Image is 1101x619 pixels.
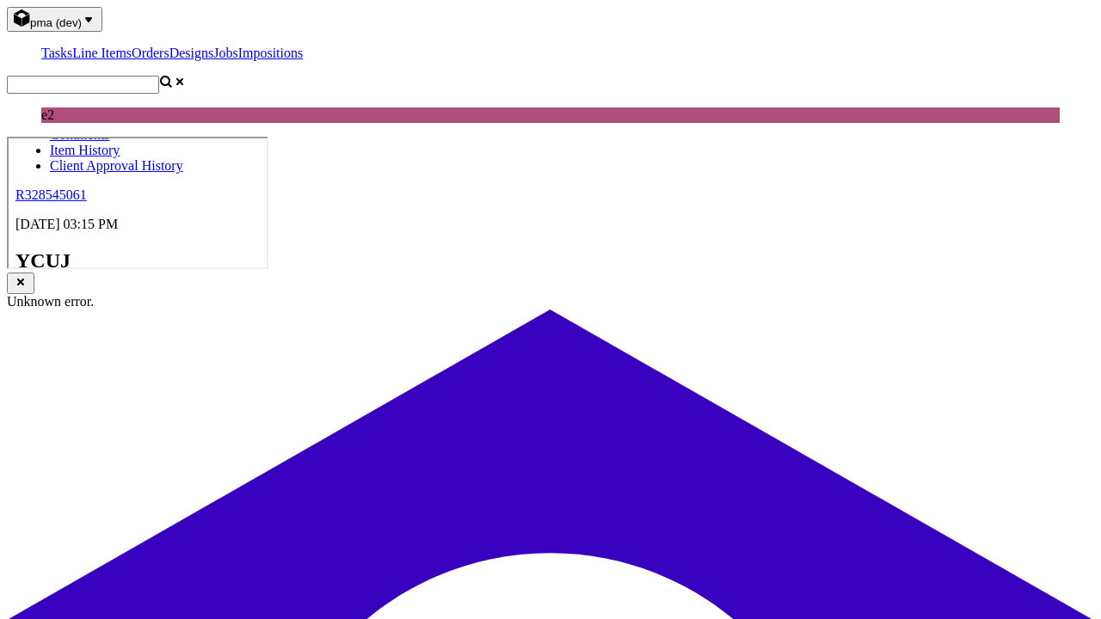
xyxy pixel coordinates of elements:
[7,111,62,133] span: YCUJ
[7,49,251,64] a: R328545061
[41,20,175,34] a: Client Approval History
[213,46,237,60] a: Jobs
[7,78,52,93] span: [DATE]
[7,7,102,32] button: pma (dev)
[238,46,304,60] a: Impositions
[41,46,72,60] a: Tasks
[41,4,111,19] a: Item History
[132,46,169,60] a: Orders
[41,107,1060,123] figcaption: e2
[30,16,82,29] span: pma (dev)
[169,46,214,60] a: Designs
[7,294,1094,309] div: Unknown error.
[55,78,110,93] span: 03:15 PM
[72,46,132,60] a: Line Items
